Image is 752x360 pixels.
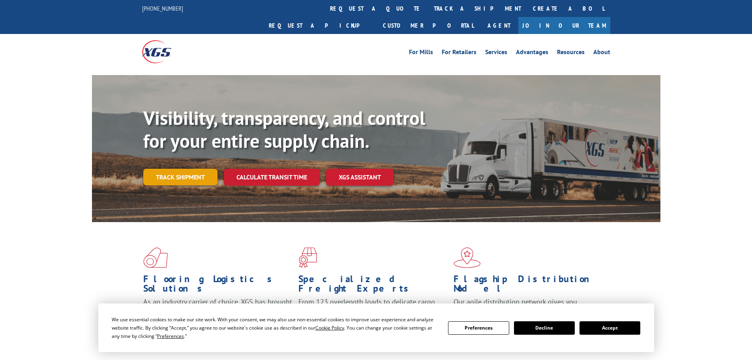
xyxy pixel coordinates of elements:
[448,321,509,335] button: Preferences
[485,49,507,58] a: Services
[593,49,610,58] a: About
[326,169,394,186] a: XGS ASSISTANT
[143,247,168,268] img: xgs-icon-total-supply-chain-intelligence-red
[409,49,433,58] a: For Mills
[480,17,518,34] a: Agent
[454,274,603,297] h1: Flagship Distribution Model
[454,297,599,316] span: Our agile distribution network gives you nationwide inventory management on demand.
[514,321,575,335] button: Decline
[143,297,292,325] span: As an industry carrier of choice, XGS has brought innovation and dedication to flooring logistics...
[143,274,293,297] h1: Flooring Logistics Solutions
[298,247,317,268] img: xgs-icon-focused-on-flooring-red
[157,333,184,339] span: Preferences
[143,169,218,185] a: Track shipment
[454,247,481,268] img: xgs-icon-flagship-distribution-model-red
[557,49,585,58] a: Resources
[516,49,548,58] a: Advantages
[579,321,640,335] button: Accept
[518,17,610,34] a: Join Our Team
[143,106,425,153] b: Visibility, transparency, and control for your entire supply chain.
[112,315,439,340] div: We use essential cookies to make our site work. With your consent, we may also use non-essential ...
[142,4,183,12] a: [PHONE_NUMBER]
[298,274,448,297] h1: Specialized Freight Experts
[298,297,448,332] p: From 123 overlength loads to delicate cargo, our experienced staff knows the best way to move you...
[442,49,476,58] a: For Retailers
[98,303,654,352] div: Cookie Consent Prompt
[224,169,320,186] a: Calculate transit time
[315,324,344,331] span: Cookie Policy
[377,17,480,34] a: Customer Portal
[263,17,377,34] a: Request a pickup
